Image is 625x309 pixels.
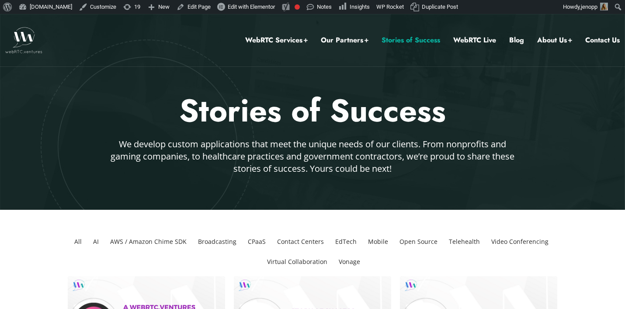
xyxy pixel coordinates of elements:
li: AWS / Amazon Chime SDK [107,232,190,252]
li: Video Conferencing [488,232,552,252]
a: About Us [537,35,572,46]
li: CPaaS [244,232,269,252]
a: Our Partners [321,35,368,46]
a: WebRTC Services [245,35,308,46]
li: Broadcasting [194,232,240,252]
a: WebRTC Live [453,35,496,46]
li: Open Source [396,232,441,252]
li: Vonage [335,252,364,272]
li: EdTech [332,232,360,252]
div: Needs improvement [295,4,300,10]
p: We develop custom applications that meet the unique needs of our clients. From nonprofits and gam... [108,138,517,175]
li: Telehealth [445,232,483,252]
a: Stories of Success [382,35,440,46]
li: Contact Centers [274,232,327,252]
span: jenopp [581,3,597,10]
li: AI [90,232,102,252]
li: Virtual Collaboration [264,252,331,272]
a: Blog [509,35,524,46]
h2: Stories of Success [57,90,568,132]
li: Mobile [365,232,392,252]
img: WebRTC.ventures [5,27,42,53]
a: Contact Us [585,35,620,46]
span: Edit with Elementor [228,3,275,10]
li: All [71,232,85,252]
